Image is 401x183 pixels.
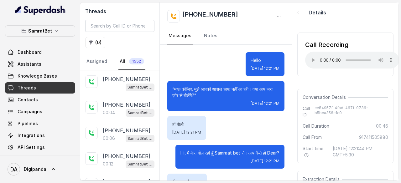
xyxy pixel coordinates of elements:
p: “माफ़ कीजिए, मुझे आपकी आवाज़ साफ़ नहीं आ रही। क्या आप ज़रा ज़ोर से बोलेंगे?” [172,86,279,99]
p: SamratBet agent [128,161,153,167]
p: [PHONE_NUMBER] [103,75,150,83]
span: Contacts [18,97,38,103]
a: Campaigns [5,106,75,117]
p: SamratBet agent [128,84,153,90]
span: ce84957f-4fad-467f-9736-b5bca356c1c0 [315,105,388,118]
a: Threads [5,82,75,94]
span: [DATE] 12:21:44 PM GMT+5:30 [333,145,388,158]
span: Start time [303,145,328,158]
span: 1552 [129,58,144,64]
p: [PHONE_NUMBER] [103,152,150,160]
p: [PHONE_NUMBER] [103,101,150,109]
span: Call ID [303,105,314,118]
a: Assigned [85,53,108,70]
span: Assistants [18,61,41,67]
p: SamratBet agent [128,135,153,142]
span: Knowledge Bases [18,73,57,79]
p: हां बोलो. [172,121,201,127]
audio: Your browser does not support the audio element. [305,52,399,69]
span: Dashboard [18,49,42,55]
p: Hello [251,57,279,64]
a: Knowledge Bases [5,70,75,82]
p: Hi, मैं मीरा बोल रही हूँ Samraat bet से। आप कैसे हो Dear? [180,150,279,156]
span: Pipelines [18,120,38,127]
p: 00:04 [103,109,115,116]
a: Dashboard [5,47,75,58]
h2: [PHONE_NUMBER] [182,10,238,23]
span: Extraction Details [303,176,342,182]
p: [PHONE_NUMBER] [103,127,150,134]
span: [DATE] 12:21 PM [251,159,279,164]
p: SamratBet agent [128,110,153,116]
span: 917411505880 [359,134,388,140]
button: (0) [85,37,105,48]
span: Threads [18,85,36,91]
a: Notes [203,28,219,44]
a: Integrations [5,130,75,141]
a: Messages [167,28,193,44]
div: Call Recording [305,40,399,49]
span: [DATE] 12:21 PM [251,66,279,71]
span: Campaigns [18,109,42,115]
a: Voices Library [5,154,75,165]
a: All1552 [118,53,145,70]
span: Digipanda [24,166,46,172]
a: API Settings [5,142,75,153]
p: 00:06 [103,135,115,141]
p: Details [309,9,326,16]
span: Call From [303,134,322,140]
button: SamratBet [5,25,75,37]
nav: Tabs [167,28,284,44]
span: [DATE] 12:21 PM [251,101,279,106]
nav: Tabs [85,53,154,70]
span: [DATE] 12:21 PM [172,130,201,135]
a: Pipelines [5,118,75,129]
img: light.svg [15,5,65,15]
a: Digipanda [5,160,75,178]
p: SamratBet [28,27,52,35]
a: Contacts [5,94,75,105]
text: DA [10,166,18,173]
p: 00:12 [103,161,113,167]
a: Assistants [5,58,75,70]
span: 00:46 [376,123,388,129]
span: Integrations [18,132,45,139]
h2: Threads [85,8,154,15]
span: API Settings [18,144,45,150]
span: Conversation Details [303,94,348,100]
span: Call Duration [303,123,329,129]
input: Search by Call ID or Phone Number [85,20,154,32]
